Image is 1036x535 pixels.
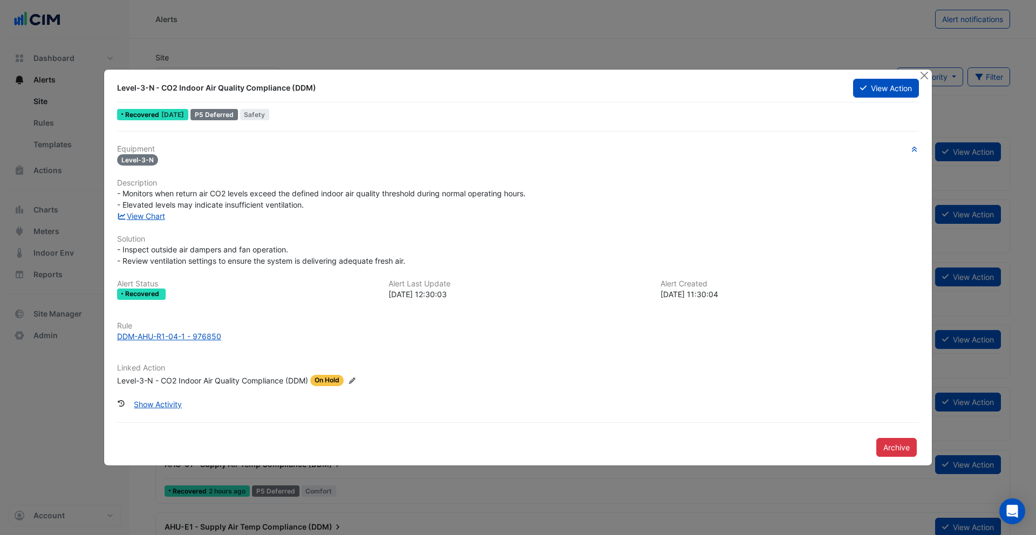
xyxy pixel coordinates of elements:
div: Level-3-N - CO2 Indoor Air Quality Compliance (DDM) [117,83,840,93]
h6: Description [117,179,919,188]
button: Close [918,70,930,81]
h6: Linked Action [117,363,919,373]
span: Safety [240,109,270,120]
h6: Solution [117,235,919,244]
h6: Alert Status [117,279,376,289]
div: [DATE] 12:30:03 [388,289,647,300]
span: Tue 19-Aug-2025 12:30 AEST [161,111,184,119]
span: Level-3-N [117,154,158,166]
fa-icon: Edit Linked Action [348,376,356,385]
h6: Equipment [117,145,919,154]
span: - Inspect outside air dampers and fan operation. - Review ventilation settings to ensure the syst... [117,245,405,265]
div: [DATE] 11:30:04 [660,289,919,300]
div: Level-3-N - CO2 Indoor Air Quality Compliance (DDM) [117,375,308,386]
h6: Rule [117,321,919,331]
a: DDM-AHU-R1-04-1 - 976850 [117,331,919,342]
h6: Alert Created [660,279,919,289]
div: Open Intercom Messenger [999,498,1025,524]
span: On Hold [310,375,344,386]
span: Recovered [125,291,161,297]
span: Recovered [125,112,161,118]
span: - Monitors when return air CO2 levels exceed the defined indoor air quality threshold during norm... [117,189,528,209]
button: Show Activity [127,395,189,414]
a: View Chart [117,211,165,221]
div: DDM-AHU-R1-04-1 - 976850 [117,331,221,342]
h6: Alert Last Update [388,279,647,289]
div: P5 Deferred [190,109,238,120]
button: Archive [876,438,917,457]
button: View Action [853,79,919,98]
